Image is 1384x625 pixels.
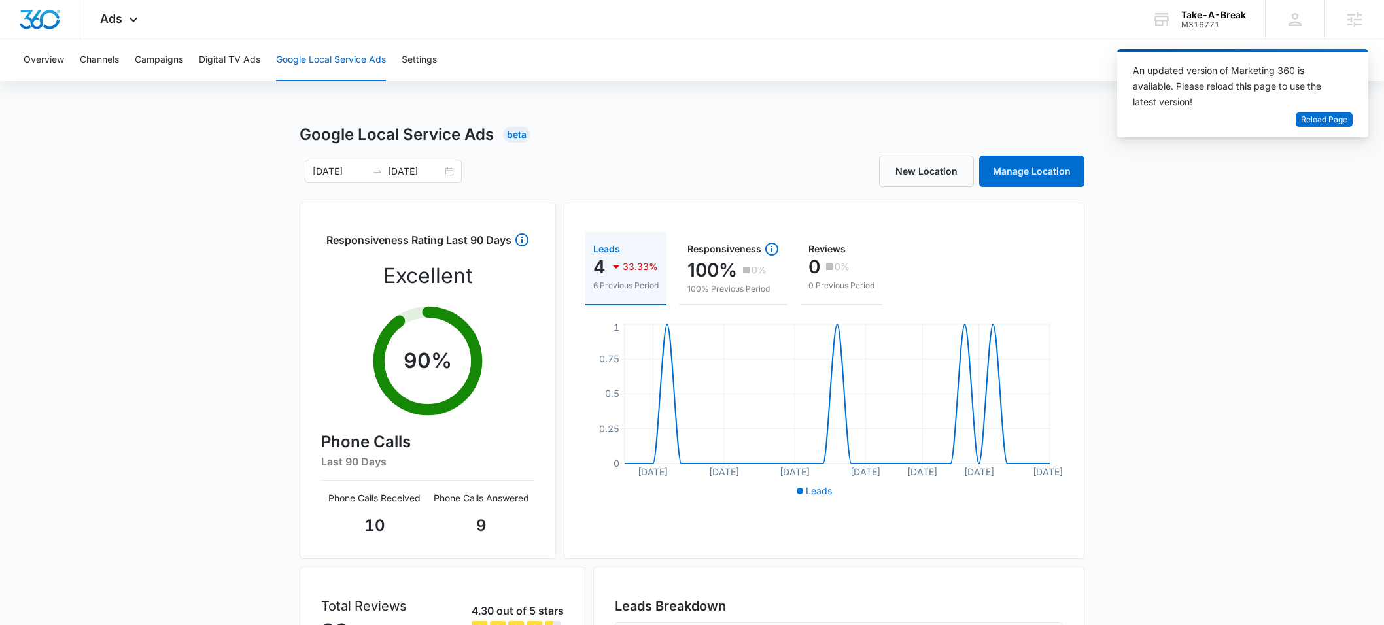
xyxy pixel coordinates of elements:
[593,245,659,254] div: Leads
[752,265,767,275] p: 0%
[321,491,428,505] p: Phone Calls Received
[638,466,668,477] tspan: [DATE]
[1181,20,1246,29] div: account id
[599,423,619,434] tspan: 0.25
[605,388,619,399] tspan: 0.5
[472,603,564,618] p: 4.30 out of 5 stars
[372,166,383,177] span: to
[80,39,119,81] button: Channels
[879,156,974,187] a: New Location
[623,262,658,271] p: 33.33%
[1181,10,1246,20] div: account name
[321,454,534,469] h6: Last 90 Days
[780,466,810,477] tspan: [DATE]
[614,322,619,333] tspan: 1
[428,514,534,537] p: 9
[835,262,850,271] p: 0%
[907,466,937,477] tspan: [DATE]
[687,241,780,257] div: Responsiveness
[135,39,183,81] button: Campaigns
[614,458,619,469] tspan: 0
[964,466,994,477] tspan: [DATE]
[404,345,452,377] p: 90 %
[326,232,511,255] h3: Responsiveness Rating Last 90 Days
[806,485,832,496] span: Leads
[428,491,534,505] p: Phone Calls Answered
[321,430,534,454] h4: Phone Calls
[372,166,383,177] span: swap-right
[593,256,606,277] p: 4
[808,256,820,277] p: 0
[1301,114,1347,126] span: Reload Page
[808,280,874,292] p: 0 Previous Period
[979,156,1084,187] a: Manage Location
[687,260,737,280] p: 100%
[100,12,122,25] span: Ads
[24,39,64,81] button: Overview
[402,39,437,81] button: Settings
[503,127,530,143] div: Beta
[808,245,874,254] div: Reviews
[1033,466,1063,477] tspan: [DATE]
[593,280,659,292] p: 6 Previous Period
[300,123,494,146] h1: Google Local Service Ads
[199,39,260,81] button: Digital TV Ads
[321,596,407,616] p: Total Reviews
[383,260,472,292] p: Excellent
[850,466,880,477] tspan: [DATE]
[709,466,739,477] tspan: [DATE]
[615,596,1063,616] h3: Leads Breakdown
[388,164,442,178] input: End date
[276,39,386,81] button: Google Local Service Ads
[1133,63,1337,110] div: An updated version of Marketing 360 is available. Please reload this page to use the latest version!
[687,283,780,295] p: 100% Previous Period
[313,164,367,178] input: Start date
[1296,112,1353,127] button: Reload Page
[321,514,428,537] p: 10
[599,353,619,364] tspan: 0.75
